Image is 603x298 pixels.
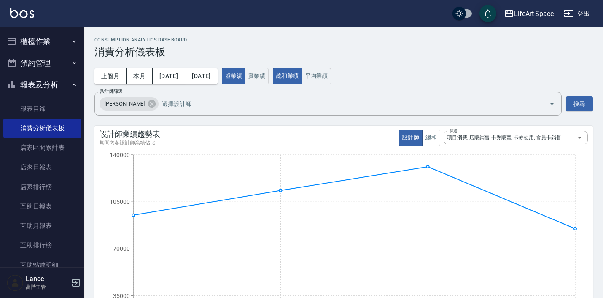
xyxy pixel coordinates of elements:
button: 總和 [422,130,440,146]
span: [PERSON_NAME] [100,100,150,108]
button: 總和業績 [273,68,302,84]
input: 選擇設計師 [160,96,534,111]
button: save [479,5,496,22]
a: 互助日報表 [3,197,81,216]
div: LifeArt Space [514,8,554,19]
a: 店家區間累計表 [3,138,81,157]
h3: 消費分析儀表板 [94,46,593,58]
button: LifeArt Space [501,5,557,22]
button: 報表及分析 [3,74,81,96]
div: [PERSON_NAME] [100,97,159,111]
h2: consumption analytics dashboard [94,37,593,43]
button: 實業績 [245,68,269,84]
button: 虛業績 [222,68,245,84]
button: [DATE] [185,68,217,84]
label: 設計師篩選 [100,88,122,95]
button: 上個月 [94,68,127,84]
label: 篩選 [450,128,457,133]
img: Logo [10,8,34,18]
div: 設計師業績趨勢表 [100,129,160,139]
a: 互助排行榜 [3,236,81,255]
button: 設計師 [399,130,423,146]
a: 報表目錄 [3,99,81,119]
button: Open [545,97,559,111]
button: 本月 [127,68,153,84]
img: Person [7,274,24,291]
button: 平均業績 [302,68,331,84]
tspan: 70000 [113,245,130,252]
a: 互助月報表 [3,216,81,236]
a: 店家日報表 [3,157,81,177]
tspan: 140000 [110,152,130,158]
p: 高階主管 [26,283,69,291]
button: 搜尋 [566,96,593,112]
button: 登出 [560,6,593,22]
a: 店家排行榜 [3,177,81,197]
a: 互助點數明細 [3,255,81,275]
div: 項目消費, 店販銷售, 卡券販賣, 卡券使用, 會員卡銷售 [444,131,588,144]
h5: Lance [26,275,69,283]
button: 櫃檯作業 [3,30,81,52]
button: [DATE] [153,68,185,84]
div: 期間內各設計師業績佔比 [100,139,160,146]
button: 預約管理 [3,52,81,74]
tspan: 105000 [110,198,130,205]
a: 消費分析儀表板 [3,119,81,138]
